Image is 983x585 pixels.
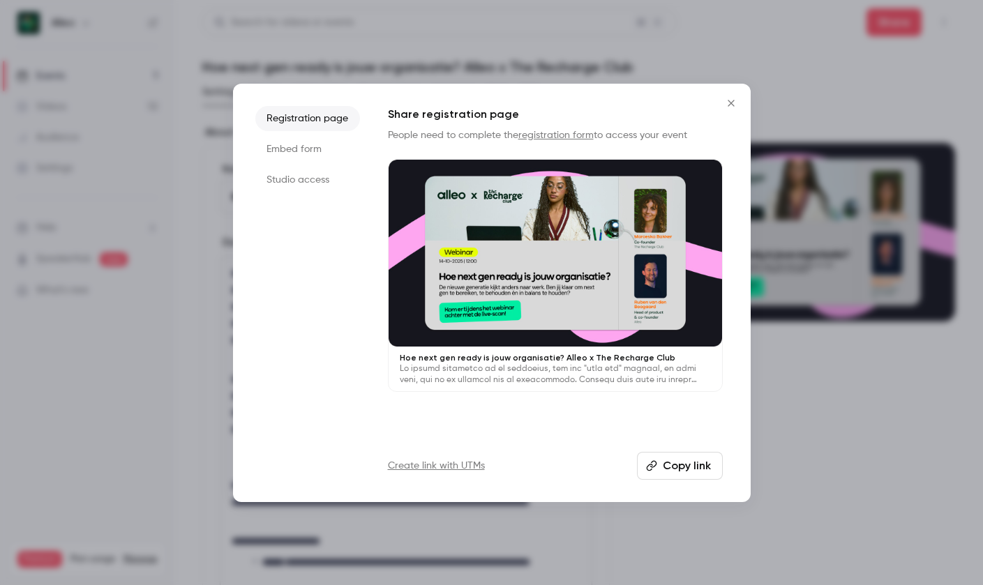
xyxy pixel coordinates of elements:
button: Close [717,89,745,117]
a: Create link with UTMs [388,459,485,473]
li: Registration page [255,106,360,131]
h1: Share registration page [388,106,723,123]
p: People need to complete the to access your event [388,128,723,142]
a: Hoe next gen ready is jouw organisatie? Alleo x The Recharge ClubLo ipsumd sitametco ad el seddoe... [388,159,723,393]
button: Copy link [637,452,723,480]
a: registration form [518,130,594,140]
p: Lo ipsumd sitametco ad el seddoeius, tem inc "utla etd" magnaal, en admi veni, qui no ex ullamcol... [400,363,711,386]
li: Studio access [255,167,360,192]
li: Embed form [255,137,360,162]
p: Hoe next gen ready is jouw organisatie? Alleo x The Recharge Club [400,352,711,363]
